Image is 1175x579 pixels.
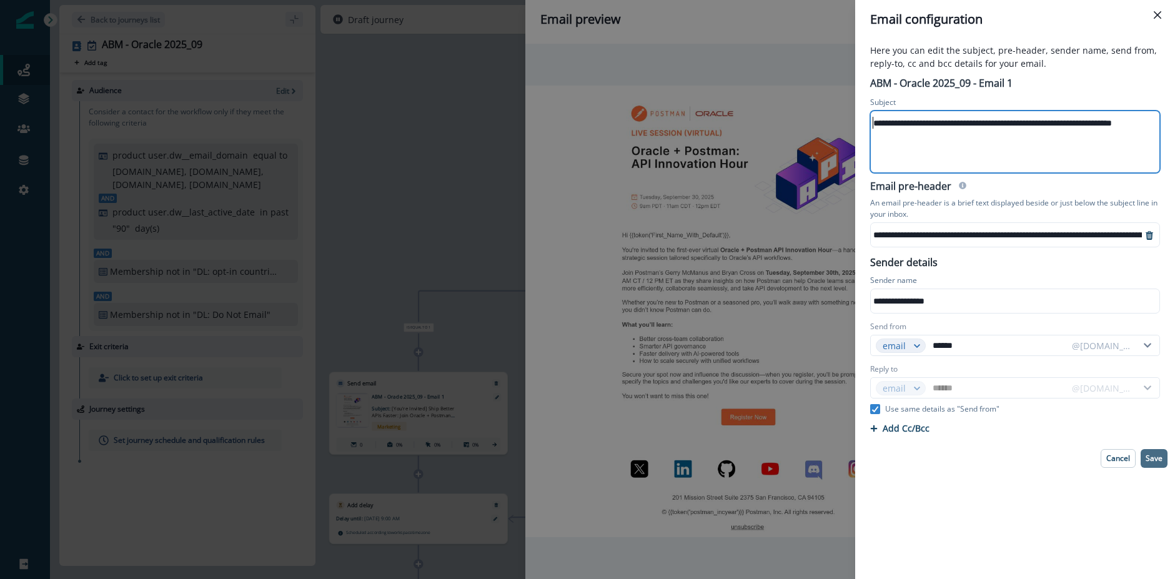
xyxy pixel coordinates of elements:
[1141,449,1168,468] button: Save
[870,97,896,111] p: Subject
[1072,339,1132,352] div: @[DOMAIN_NAME]
[863,70,1020,92] h2: ABM - Oracle 2025_09 - Email 1
[863,44,1168,70] p: Here you can edit the subject, pre-header, sender name, send from, reply-to, cc and bcc details f...
[1146,454,1163,463] p: Save
[870,10,1160,29] div: Email configuration
[870,195,1160,222] p: An email pre-header is a brief text displayed beside or just below the subject line in your inbox.
[885,403,999,415] p: Use same details as "Send from"
[870,321,906,332] label: Send from
[1101,449,1136,468] button: Cancel
[1106,454,1130,463] p: Cancel
[870,422,930,434] button: Add Cc/Bcc
[870,181,951,195] h2: Email pre-header
[870,275,917,289] p: Sender name
[1148,5,1168,25] button: Close
[883,339,908,352] div: email
[863,252,945,270] p: Sender details
[1144,230,1154,240] svg: remove-preheader
[870,364,898,375] label: Reply to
